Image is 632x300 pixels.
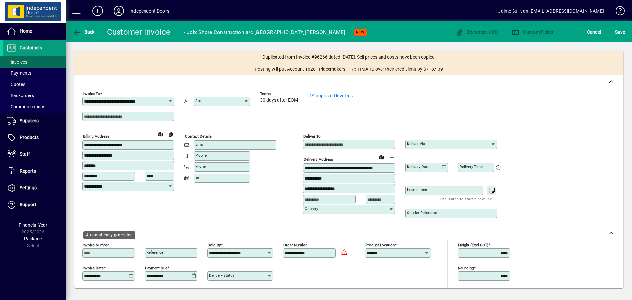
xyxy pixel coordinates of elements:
a: View on map [376,152,386,162]
mat-label: Reference [146,250,163,255]
mat-label: Courier Reference [407,210,437,215]
button: Copy to Delivery address [166,129,176,140]
button: Choose address [386,152,397,163]
button: Custom Fields [510,26,555,38]
button: Documents (0) [454,26,500,38]
mat-label: Freight (excl GST) [458,243,488,247]
span: Payments [7,70,31,76]
a: Quotes [3,79,66,90]
a: Settings [3,180,66,196]
div: - Job: Shore Construction a/c [GEOGRAPHIC_DATA][PERSON_NAME] [184,27,345,38]
mat-label: Order number [283,243,307,247]
a: Payments [3,68,66,79]
span: Backorders [7,93,34,98]
div: Jaime Sullivan [EMAIL_ADDRESS][DOMAIN_NAME] [498,6,604,16]
mat-label: Invoice date [83,266,104,270]
div: Independent Doors [129,6,169,16]
span: Communications [7,104,45,109]
span: Posting will put Account 1628 - Placemakers - 175 TIMARU over their credit limit by $7187.39 [255,66,443,73]
span: Quotes [7,82,25,87]
span: NEW [356,30,364,34]
span: ave [615,27,625,37]
span: S [615,29,618,35]
mat-label: Product location [365,243,395,247]
mat-label: Mobile [195,153,207,158]
mat-label: Deliver via [407,141,425,146]
mat-label: Invoice number [83,243,109,247]
button: Save [613,26,627,38]
span: Products [20,135,39,140]
span: Back [73,29,95,35]
a: Products [3,129,66,146]
span: Settings [20,185,37,190]
a: Invoices [3,56,66,68]
a: Communications [3,101,66,112]
a: 19 unposted invoices [309,93,353,98]
span: Financial Year [19,222,47,228]
span: Home [20,28,32,34]
span: Suppliers [20,118,39,123]
button: Add [87,5,108,17]
mat-label: Sold by [208,243,221,247]
span: Invoices [7,59,27,65]
a: Knowledge Base [611,1,624,23]
span: Cancel [587,27,601,37]
mat-label: Delivery status [209,273,234,278]
span: Documents (0) [455,29,498,35]
mat-label: Deliver To [303,134,321,139]
mat-label: Invoice To [83,91,100,96]
span: Terms [260,92,300,96]
span: Reports [20,168,36,174]
span: Package [24,236,42,241]
mat-label: Payment due [145,266,167,270]
span: Custom Fields [512,29,553,35]
mat-label: Instructions [407,187,427,192]
a: Backorders [3,90,66,101]
span: Duplicated from Invoice #96266 dated [DATE]. Sell prices and costs have been copied. [262,54,436,61]
span: Staff [20,151,30,157]
a: Reports [3,163,66,179]
a: View on map [155,129,166,139]
mat-hint: Use 'Enter' to start a new line [440,195,492,203]
button: Profile [108,5,129,17]
mat-label: Email [195,142,205,147]
span: 30 days after EOM [260,98,298,103]
mat-label: Attn [195,98,202,103]
a: Home [3,23,66,40]
button: Back [71,26,96,38]
a: Staff [3,146,66,163]
span: Support [20,202,36,207]
mat-label: Delivery date [407,164,429,169]
a: Suppliers [3,113,66,129]
a: Support [3,197,66,213]
div: Customer Invoice [107,27,171,37]
mat-label: Rounding [458,266,474,270]
span: Customers [20,45,42,50]
app-page-header-button: Back [66,26,102,38]
div: Automatically generated [83,231,135,239]
mat-label: Phone [195,164,206,169]
mat-label: Delivery time [460,164,483,169]
mat-label: Country [305,206,318,211]
button: Cancel [585,26,603,38]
